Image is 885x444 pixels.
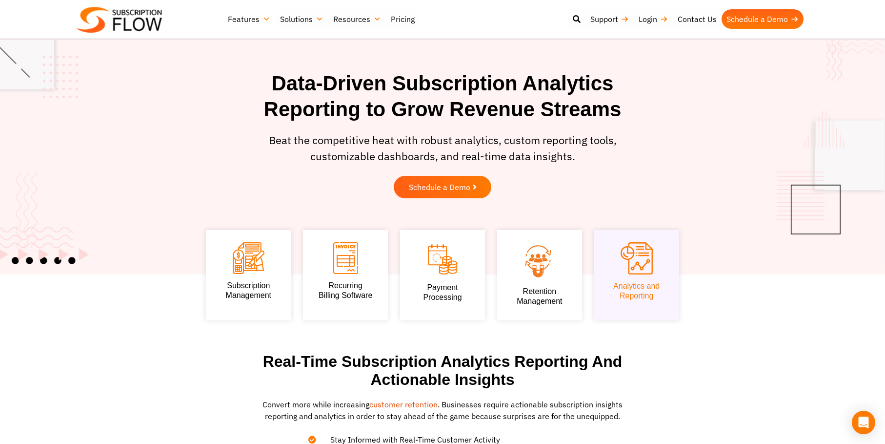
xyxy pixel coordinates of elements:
[409,183,470,191] span: Schedule a Demo
[423,283,462,301] a: PaymentProcessing
[264,132,621,164] p: Beat the competitive heat with robust analytics, custom reporting tools, customizable dashboards,...
[613,282,660,300] a: Analytics andReporting
[226,281,271,299] a: SubscriptionManagement
[621,242,653,275] img: Analytics and Reporting icon
[426,242,458,276] img: Payment Processing icon
[852,411,875,434] div: Open Intercom Messenger
[233,242,264,274] img: Subscription Management icon
[240,71,645,122] h1: Data-Driven Subscription Analytics Reporting to Grow Revenue Streams
[275,9,328,29] a: Solutions
[517,287,562,305] a: Retention Management
[328,9,386,29] a: Resources
[634,9,673,29] a: Login
[228,353,657,389] h2: Real-Time Subscription Analytics Reporting And Actionable Insights
[512,242,568,279] img: Retention Management icon
[394,176,491,198] a: Schedule a Demo
[77,7,162,33] img: Subscriptionflow
[386,9,420,29] a: Pricing
[722,9,804,29] a: Schedule a Demo
[333,242,358,274] img: Recurring Billing Software icon
[262,399,623,422] p: Convert more while increasing . Businesses require actionable subscription insights reporting and...
[319,281,372,299] a: Recurring Billing Software
[369,400,438,409] a: customer retention
[223,9,275,29] a: Features
[673,9,722,29] a: Contact Us
[585,9,634,29] a: Support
